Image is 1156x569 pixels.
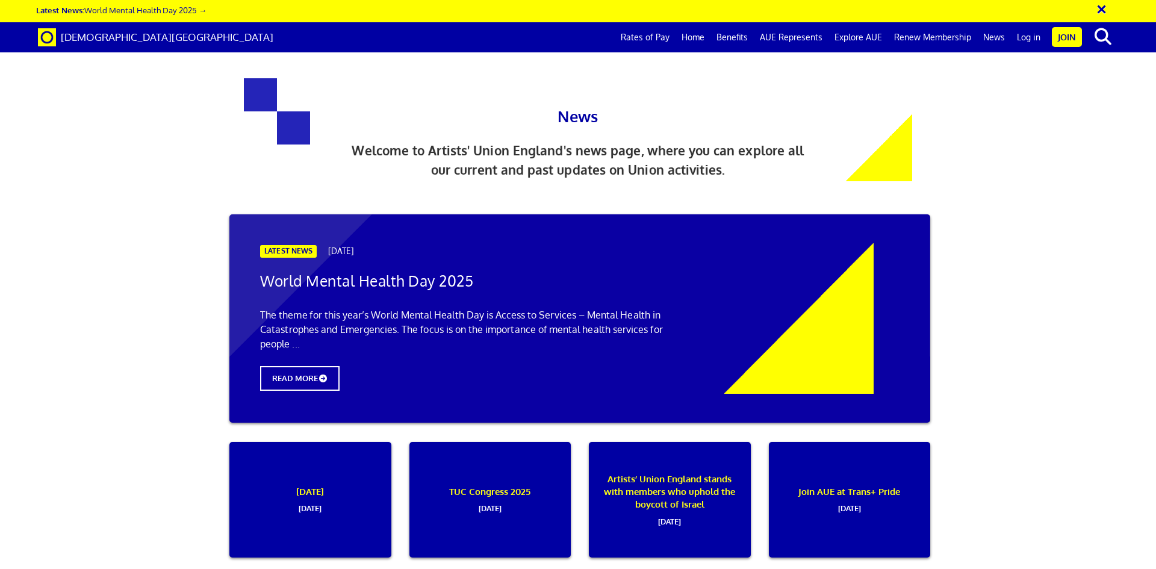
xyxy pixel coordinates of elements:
a: Renew Membership [888,22,977,52]
a: Latest News:World Mental Health Day 2025 → [36,5,207,15]
a: Home [676,22,710,52]
a: AUE Represents [754,22,828,52]
a: Brand [DEMOGRAPHIC_DATA][GEOGRAPHIC_DATA] [29,22,282,52]
a: News [977,22,1011,52]
span: [DEMOGRAPHIC_DATA][GEOGRAPHIC_DATA] [61,31,273,43]
span: READ MORE [260,366,340,391]
a: Log in [1011,22,1046,52]
a: LATEST NEWS [DATE] World Mental Health Day 2025 The theme for this year’s World Mental Health Day... [220,214,939,442]
span: [DATE] [597,511,742,527]
span: [DATE] [237,498,383,514]
a: Explore AUE [828,22,888,52]
span: Welcome to Artists' Union England's news page, where you can explore all our current and past upd... [352,143,804,178]
p: Artists’ Union England stands with members who uphold the boycott of Israel [597,442,742,558]
a: Rates of Pay [615,22,676,52]
span: [DATE] [417,498,563,514]
span: LATEST NEWS [260,245,317,258]
button: search [1084,24,1121,49]
p: Join AUE at Trans+ Pride [777,442,922,558]
p: [DATE] [237,442,383,558]
span: [DATE] [777,498,922,514]
a: Benefits [710,22,754,52]
span: [DATE] [328,246,353,256]
h1: News [433,78,722,129]
p: TUC Congress 2025 [417,442,563,558]
a: Join [1052,27,1082,47]
h2: World Mental Health Day 2025 [260,273,680,290]
strong: Latest News: [36,5,84,15]
p: The theme for this year’s World Mental Health Day is Access to Services – Mental Health in Catast... [260,308,680,351]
